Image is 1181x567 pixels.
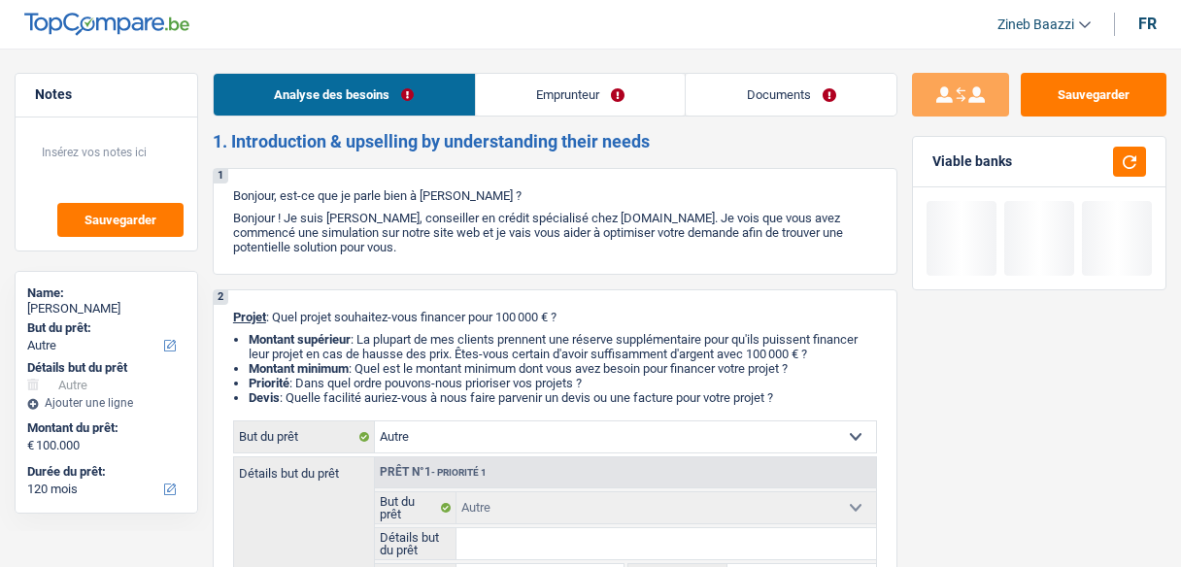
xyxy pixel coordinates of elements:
li: : Quelle facilité auriez-vous à nous faire parvenir un devis ou une facture pour votre projet ? [249,390,877,405]
li: : Dans quel ordre pouvons-nous prioriser vos projets ? [249,376,877,390]
button: Sauvegarder [57,203,184,237]
button: Sauvegarder [1021,73,1166,117]
a: Emprunteur [476,74,686,116]
li: : Quel est le montant minimum dont vous avez besoin pour financer votre projet ? [249,361,877,376]
span: Projet [233,310,266,324]
div: [PERSON_NAME] [27,301,186,317]
div: Prêt n°1 [375,466,491,479]
span: Sauvegarder [84,214,156,226]
h5: Notes [35,86,178,103]
p: : Quel projet souhaitez-vous financer pour 100 000 € ? [233,310,877,324]
strong: Priorité [249,376,289,390]
span: Zineb Baazzi [997,17,1074,33]
a: Zineb Baazzi [982,9,1091,41]
strong: Montant supérieur [249,332,351,347]
label: But du prêt [234,421,375,452]
label: But du prêt [375,492,456,523]
label: Montant du prêt: [27,420,182,436]
div: 1 [214,169,228,183]
img: TopCompare Logo [24,13,189,36]
a: Documents [686,74,896,116]
div: Name: [27,285,186,301]
li: : La plupart de mes clients prennent une réserve supplémentaire pour qu'ils puissent financer leu... [249,332,877,361]
a: Analyse des besoins [214,74,475,116]
span: € [27,438,34,453]
span: - Priorité 1 [431,467,487,478]
div: 2 [214,290,228,305]
label: Détails but du prêt [234,457,374,480]
div: Ajouter une ligne [27,396,186,410]
div: Viable banks [932,153,1012,170]
p: Bonjour, est-ce que je parle bien à [PERSON_NAME] ? [233,188,877,203]
label: Détails but du prêt [375,528,456,559]
h2: 1. Introduction & upselling by understanding their needs [213,131,897,152]
strong: Montant minimum [249,361,349,376]
div: Détails but du prêt [27,360,186,376]
span: Devis [249,390,280,405]
label: But du prêt: [27,320,182,336]
label: Durée du prêt: [27,464,182,480]
div: fr [1138,15,1157,33]
p: Bonjour ! Je suis [PERSON_NAME], conseiller en crédit spécialisé chez [DOMAIN_NAME]. Je vois que ... [233,211,877,254]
